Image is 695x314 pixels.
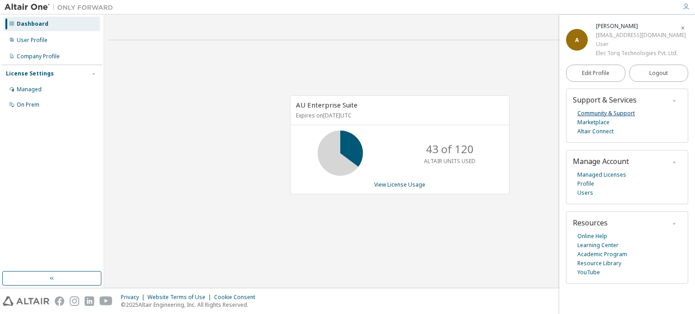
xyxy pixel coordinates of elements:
[596,49,686,58] div: Elec Torq Technologies Pvt. Ltd.
[577,250,627,259] a: Academic Program
[121,301,261,309] p: © 2025 Altair Engineering, Inc. All Rights Reserved.
[577,232,607,241] a: Online Help
[55,296,64,306] img: facebook.svg
[3,296,49,306] img: altair_logo.svg
[17,37,48,44] div: User Profile
[148,294,214,301] div: Website Terms of Use
[577,109,635,118] a: Community & Support
[374,181,425,188] a: View License Usage
[214,294,261,301] div: Cookie Consent
[566,65,625,82] a: Edit Profile
[5,3,118,12] img: Altair One
[296,112,501,119] p: Expires on [DATE] UTC
[577,259,621,268] a: Resource Library
[577,241,619,250] a: Learning Center
[573,218,608,228] span: Resources
[100,296,113,306] img: youtube.svg
[573,95,637,105] span: Support & Services
[596,40,686,49] div: User
[577,179,594,188] a: Profile
[596,22,686,31] div: Ankit Kumar
[596,31,686,40] div: [EMAIL_ADDRESS][DOMAIN_NAME]
[17,86,42,93] div: Managed
[577,118,609,127] a: Marketplace
[577,188,593,197] a: Users
[296,100,357,109] span: AU Enterprise Suite
[121,294,148,301] div: Privacy
[649,69,668,78] span: Logout
[17,20,48,28] div: Dashboard
[85,296,94,306] img: linkedin.svg
[582,70,609,77] span: Edit Profile
[17,101,39,108] div: On Prem
[6,70,54,77] div: License Settings
[426,141,474,157] p: 43 of 120
[629,65,689,82] button: Logout
[575,36,579,44] span: A
[577,127,614,136] a: Altair Connect
[17,53,60,60] div: Company Profile
[577,268,600,277] a: YouTube
[70,296,79,306] img: instagram.svg
[424,157,476,165] p: ALTAIR UNITS USED
[573,156,629,166] span: Manage Account
[577,170,626,179] a: Managed Licenses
